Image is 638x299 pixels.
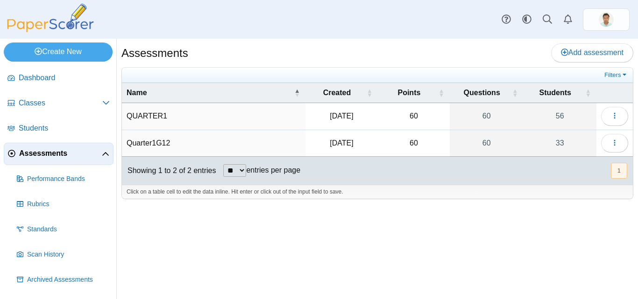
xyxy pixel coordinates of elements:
span: Name : Activate to invert sorting [294,83,300,103]
a: Assessments [4,143,113,165]
a: Scan History [13,243,113,266]
span: Rubrics [27,200,110,209]
a: 60 [450,103,524,129]
span: Add assessment [561,49,624,56]
span: Points [397,89,420,97]
td: 60 [378,103,450,130]
span: Students [539,89,571,97]
span: adonis maynard pilongo [599,12,614,27]
span: Standards [27,225,110,234]
span: Name [127,89,147,97]
a: Add assessment [551,43,633,62]
a: 60 [450,130,524,156]
a: Rubrics [13,193,113,216]
span: Created [323,89,351,97]
button: 1 [611,163,627,178]
span: Dashboard [19,73,110,83]
a: Archived Assessments [13,269,113,291]
a: 56 [524,103,596,129]
a: Students [4,118,113,140]
span: Created : Activate to sort [367,83,372,103]
span: Points : Activate to sort [439,83,444,103]
a: Standards [13,218,113,241]
span: Assessments [19,148,102,159]
img: PaperScorer [4,4,97,32]
a: Create New [4,42,113,61]
a: Alerts [558,9,578,30]
div: Showing 1 to 2 of 2 entries [122,157,216,185]
time: Aug 24, 2025 at 7:36 PM [330,139,353,147]
span: Students [19,123,110,133]
span: Questions [464,89,500,97]
a: 33 [524,130,596,156]
td: 60 [378,130,450,157]
span: Scan History [27,250,110,259]
label: entries per page [246,166,300,174]
nav: pagination [610,163,627,178]
a: Filters [602,70,631,80]
time: Aug 20, 2025 at 4:03 PM [330,112,353,120]
a: Classes [4,92,113,115]
span: Classes [19,98,102,108]
td: QUARTER1 [122,103,305,130]
div: Click on a table cell to edit the data inline. Hit enter or click out of the input field to save. [122,185,633,199]
span: Questions : Activate to sort [512,83,518,103]
a: Dashboard [4,67,113,90]
span: Archived Assessments [27,275,110,285]
a: Performance Bands [13,168,113,190]
span: Students : Activate to sort [585,83,591,103]
a: ps.qM1w65xjLpOGVUdR [583,8,630,31]
img: ps.qM1w65xjLpOGVUdR [599,12,614,27]
a: PaperScorer [4,26,97,34]
h1: Assessments [121,45,188,61]
td: Quarter1G12 [122,130,305,157]
span: Performance Bands [27,174,110,184]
